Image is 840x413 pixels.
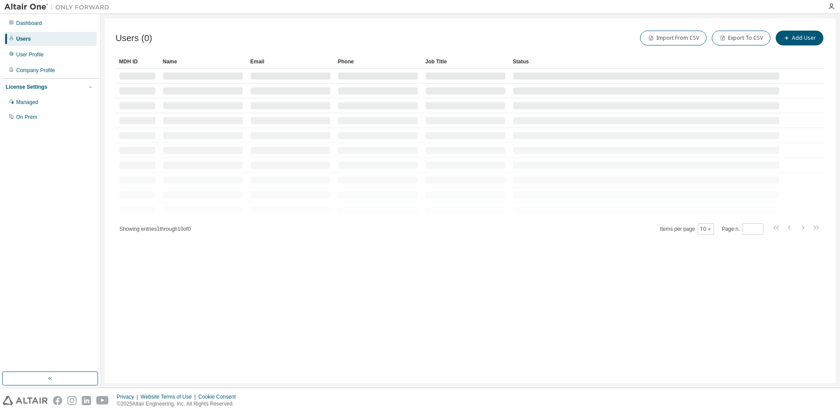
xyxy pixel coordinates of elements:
[53,396,62,405] img: facebook.svg
[16,51,44,58] div: User Profile
[16,35,31,42] div: Users
[700,226,712,233] button: 10
[67,396,77,405] img: instagram.svg
[660,223,714,235] span: Items per page
[4,3,114,11] img: Altair One
[250,55,331,69] div: Email
[722,223,763,235] span: Page n.
[640,31,707,45] button: Import From CSV
[3,396,48,405] img: altair_logo.svg
[513,55,780,69] div: Status
[115,33,152,43] span: Users (0)
[425,55,506,69] div: Job Title
[16,99,38,106] div: Managed
[119,226,191,232] span: Showing entries 1 through 10 of 0
[16,67,55,74] div: Company Profile
[16,20,42,27] div: Dashboard
[198,393,241,400] div: Cookie Consent
[776,31,823,45] button: Add User
[163,55,243,69] div: Name
[117,400,241,408] p: © 2025 Altair Engineering, Inc. All Rights Reserved.
[16,114,37,121] div: On Prem
[96,396,109,405] img: youtube.svg
[712,31,770,45] button: Export To CSV
[6,83,47,90] div: License Settings
[119,55,156,69] div: MDH ID
[117,393,140,400] div: Privacy
[140,393,198,400] div: Website Terms of Use
[82,396,91,405] img: linkedin.svg
[338,55,418,69] div: Phone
